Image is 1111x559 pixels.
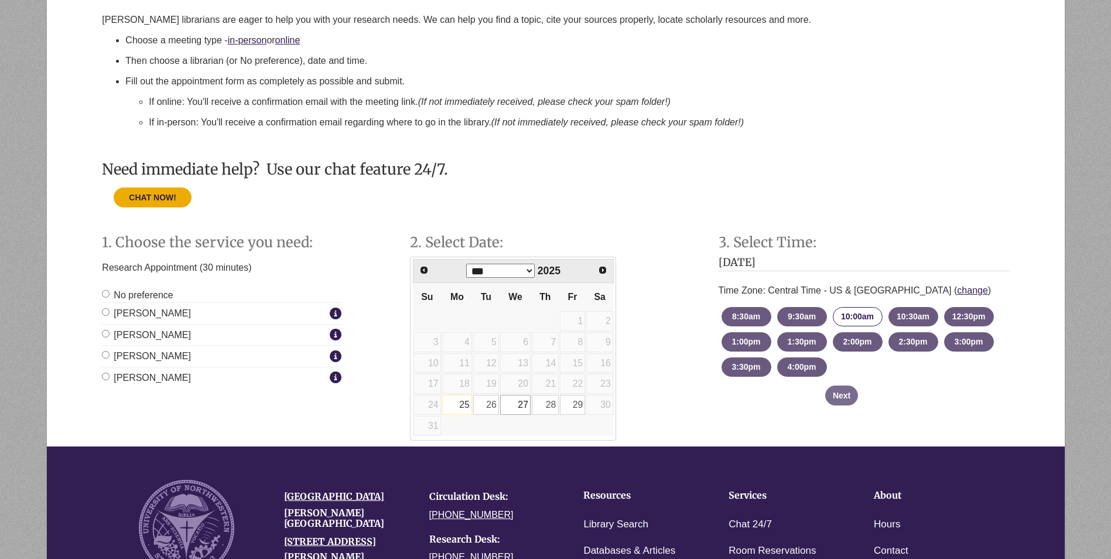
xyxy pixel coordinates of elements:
[719,235,1009,250] h2: Step 3. Select Time:
[114,192,192,202] a: CHAT NOW!
[532,395,558,415] a: 28
[419,265,429,275] span: Prev
[410,235,700,250] h2: Step 2. Select Date:
[102,349,326,364] label: [PERSON_NAME]
[125,33,1009,47] p: Choose a meeting type - or
[583,490,692,501] h4: Resources
[777,332,827,352] button: 1:30pm
[102,370,326,386] label: [PERSON_NAME]
[442,394,473,415] td: Available
[559,394,586,415] td: Available
[102,308,110,316] input: [PERSON_NAME]
[500,395,531,415] a: 27
[466,264,535,278] select: Select month
[598,265,607,275] span: Next
[102,328,326,343] label: [PERSON_NAME]
[429,492,557,502] h4: Circulation Desk:
[102,288,173,303] label: No preference
[874,516,900,533] a: Hours
[442,395,472,415] a: 25
[102,15,811,25] span: [PERSON_NAME] librarians are eager to help you with your research needs. We can help you find a t...
[500,394,531,415] td: Available
[429,510,514,520] a: [PHONE_NUMBER]
[102,235,392,250] h2: Step 1. Choose the service you need:
[833,307,883,326] button: 10:00am
[491,117,744,127] em: (If not immediately received, please check your spam folder!)
[944,307,994,326] button: 12:30pm
[874,490,983,501] h4: About
[833,332,883,352] button: 2:00pm
[594,292,605,302] span: Saturday
[957,285,988,295] a: change
[888,307,938,326] button: 10:30am
[583,516,648,533] a: Library Search
[284,508,412,529] h4: [PERSON_NAME][GEOGRAPHIC_DATA]
[729,490,837,501] h4: Services
[568,292,577,302] span: Friday
[102,373,110,380] input: [PERSON_NAME]
[228,35,267,45] a: in-person
[888,332,938,352] button: 2:30pm
[508,292,522,302] span: Wednesday
[722,332,771,352] button: 1:00pm
[777,357,827,377] button: 4:00pm
[429,534,557,545] h4: Research Desk:
[102,351,110,359] input: [PERSON_NAME]
[538,265,560,277] span: 2025
[102,288,341,386] div: Staff Member Group: Online Appointments
[149,115,1009,129] p: If in-person: You'll receive a confirmation email regarding where to go in the library.
[102,257,341,279] p: Research Appointment (30 minutes)
[560,395,586,415] a: 29
[539,292,551,302] span: Thursday
[481,292,491,302] span: Tuesday
[275,35,300,45] a: online
[473,395,499,415] a: 26
[722,357,771,377] button: 3:30pm
[722,307,771,326] button: 8:30am
[777,307,827,326] button: 9:30am
[102,306,326,321] label: [PERSON_NAME]
[719,257,1009,272] h3: [DATE]
[149,95,1009,109] p: If online: You'll receive a confirmation email with the meeting link.
[719,277,1009,304] div: Time Zone: Central Time - US & [GEOGRAPHIC_DATA] ( )
[102,161,1009,178] h3: Need immediate help? Use our chat feature 24/7.
[418,97,671,107] em: (If not immediately received, please check your spam folder!)
[114,188,192,207] button: CHAT NOW!
[415,261,433,279] a: Prev
[729,516,772,533] a: Chat 24/7
[593,261,612,279] a: Next
[102,290,110,298] input: No preference
[102,330,110,338] input: [PERSON_NAME]
[473,394,500,415] td: Available
[531,394,559,415] td: Available
[125,74,1009,88] p: Fill out the appointment form as completely as possible and submit.
[125,54,1009,68] p: Then choose a librarian (or No preference), date and time.
[450,292,464,302] span: Monday
[421,292,433,302] span: Sunday
[284,490,384,502] a: [GEOGRAPHIC_DATA]
[825,386,858,405] button: Next
[944,332,994,352] button: 3:00pm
